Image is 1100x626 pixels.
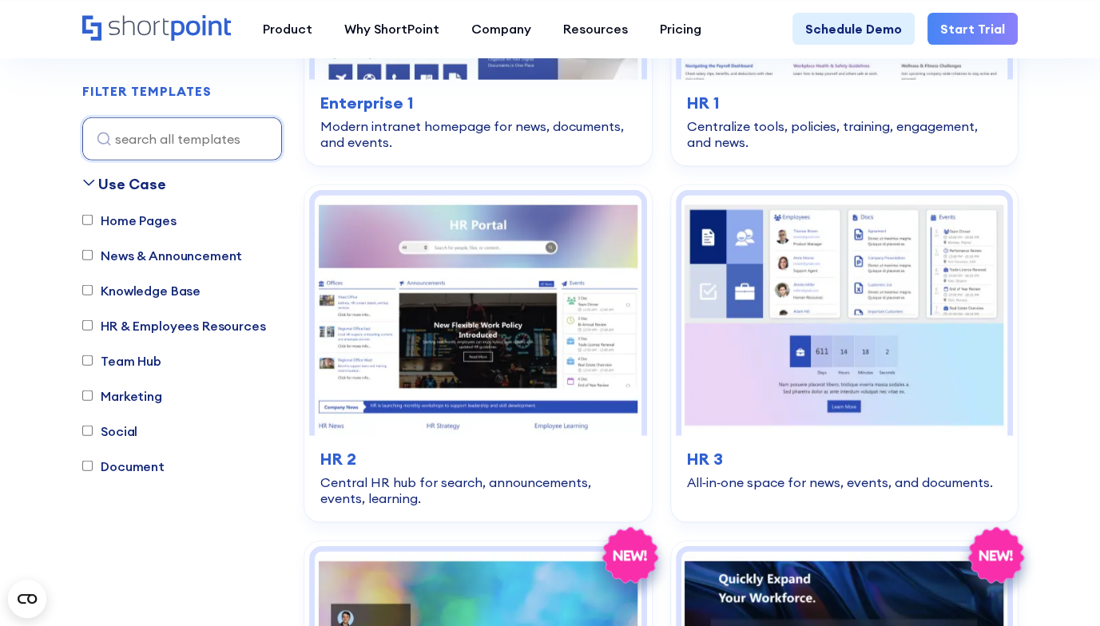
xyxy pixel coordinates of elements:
[82,315,265,335] label: HR & Employees Resources
[263,19,312,38] div: Product
[98,172,166,194] div: Use Case
[681,196,1007,437] img: HR 3 – HR Intranet Template: All‑in‑one space for news, events, and documents.
[82,386,162,405] label: Marketing
[82,285,93,295] input: Knowledge Base
[792,13,915,45] a: Schedule Demo
[1020,549,1100,626] iframe: Chat Widget
[320,447,635,471] h3: HR 2
[687,474,1002,490] div: All‑in‑one space for news, events, and documents.
[82,210,176,229] label: Home Pages
[82,426,93,436] input: Social
[315,196,641,437] img: HR 2 - HR Intranet Portal: Central HR hub for search, announcements, events, learning.
[320,118,635,150] div: Modern intranet homepage for news, documents, and events.
[82,390,93,401] input: Marketing
[687,447,1002,471] h3: HR 3
[687,91,1002,115] h3: HR 1
[547,13,644,45] a: Resources
[471,19,531,38] div: Company
[82,421,137,440] label: Social
[82,461,93,471] input: Document
[304,185,651,523] a: HR 2 - HR Intranet Portal: Central HR hub for search, announcements, events, learning.HR 2Central...
[320,91,635,115] h3: Enterprise 1
[82,245,242,264] label: News & Announcement
[82,320,93,331] input: HR & Employees Resources
[328,13,455,45] a: Why ShortPoint
[82,85,211,97] div: FILTER TEMPLATES
[344,19,439,38] div: Why ShortPoint
[320,474,635,506] div: Central HR hub for search, announcements, events, learning.
[82,351,161,370] label: Team Hub
[82,355,93,366] input: Team Hub
[671,185,1018,523] a: HR 3 – HR Intranet Template: All‑in‑one space for news, events, and documents.HR 3All‑in‑one spac...
[687,118,1002,150] div: Centralize tools, policies, training, engagement, and news.
[82,15,231,42] a: Home
[455,13,547,45] a: Company
[8,580,46,618] button: Open CMP widget
[660,19,701,38] div: Pricing
[82,215,93,225] input: Home Pages
[82,250,93,260] input: News & Announcement
[82,456,165,475] label: Document
[247,13,328,45] a: Product
[563,19,628,38] div: Resources
[927,13,1018,45] a: Start Trial
[82,117,282,160] input: search all templates
[644,13,717,45] a: Pricing
[82,280,201,299] label: Knowledge Base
